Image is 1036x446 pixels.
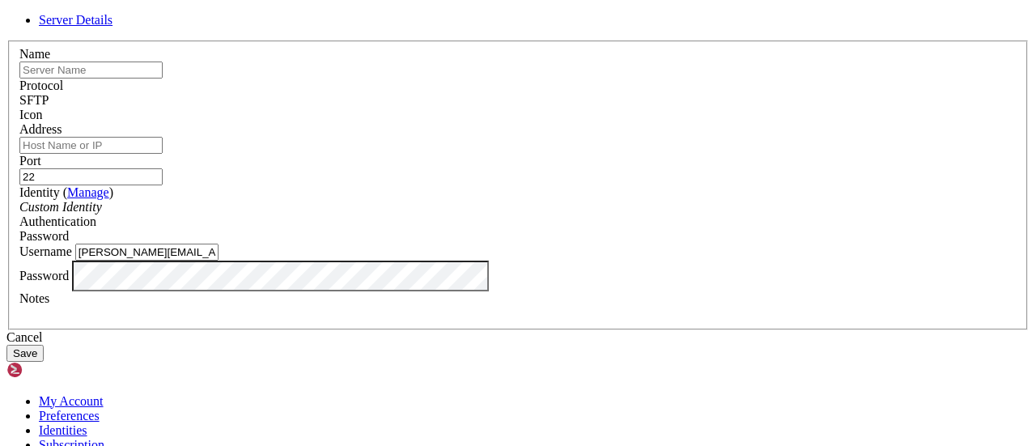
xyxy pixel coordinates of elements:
[19,122,62,136] label: Address
[19,93,1017,108] div: SFTP
[19,108,42,121] label: Icon
[19,229,1017,244] div: Password
[19,154,41,168] label: Port
[19,185,113,199] label: Identity
[39,13,113,27] a: Server Details
[67,185,109,199] a: Manage
[19,268,69,282] label: Password
[19,62,163,79] input: Server Name
[19,215,96,228] label: Authentication
[39,409,100,423] a: Preferences
[19,229,69,243] span: Password
[19,200,102,214] i: Custom Identity
[19,200,1017,215] div: Custom Identity
[39,394,104,408] a: My Account
[19,244,72,258] label: Username
[63,185,113,199] span: ( )
[6,330,1030,345] div: Cancel
[6,362,100,378] img: Shellngn
[75,244,219,261] input: Login Username
[19,79,63,92] label: Protocol
[19,168,163,185] input: Port Number
[6,345,44,362] button: Save
[19,291,49,305] label: Notes
[19,137,163,154] input: Host Name or IP
[19,93,49,107] span: SFTP
[39,423,87,437] a: Identities
[19,47,50,61] label: Name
